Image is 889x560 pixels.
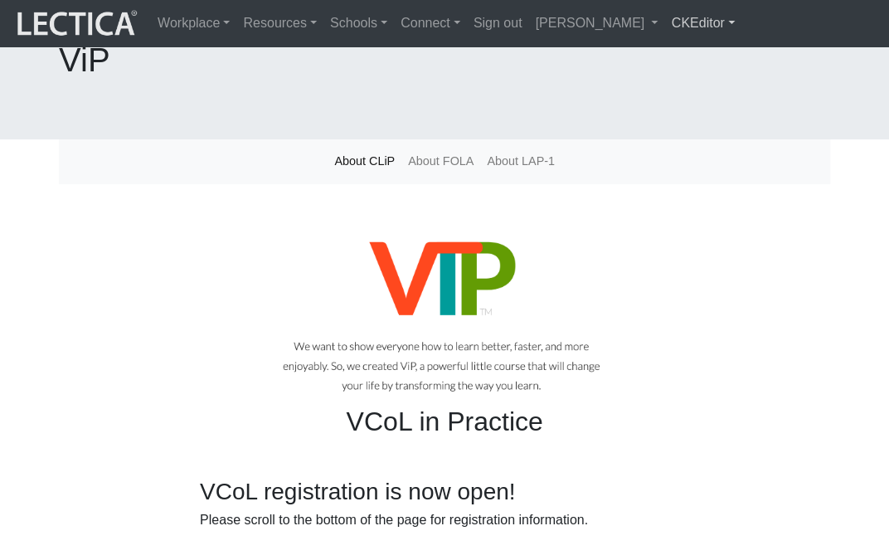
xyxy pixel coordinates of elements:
a: CKEditor [664,7,741,40]
a: Sign out [467,7,529,40]
h3: VCoL registration is now open! [200,478,689,506]
a: Resources [236,7,323,40]
a: Schools [323,7,394,40]
a: Workplace [151,7,236,40]
h6: Please scroll to the bottom of the page for registration information. [200,512,689,528]
a: About LAP-1 [480,146,561,178]
a: About FOLA [401,146,480,178]
img: lecticalive [13,7,138,39]
h2: VCoL in Practice [200,406,689,437]
h1: ViP [59,40,830,80]
a: [PERSON_NAME] [528,7,664,40]
img: Ad image [200,224,689,407]
a: Connect [394,7,467,40]
a: About CLiP [328,146,401,178]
